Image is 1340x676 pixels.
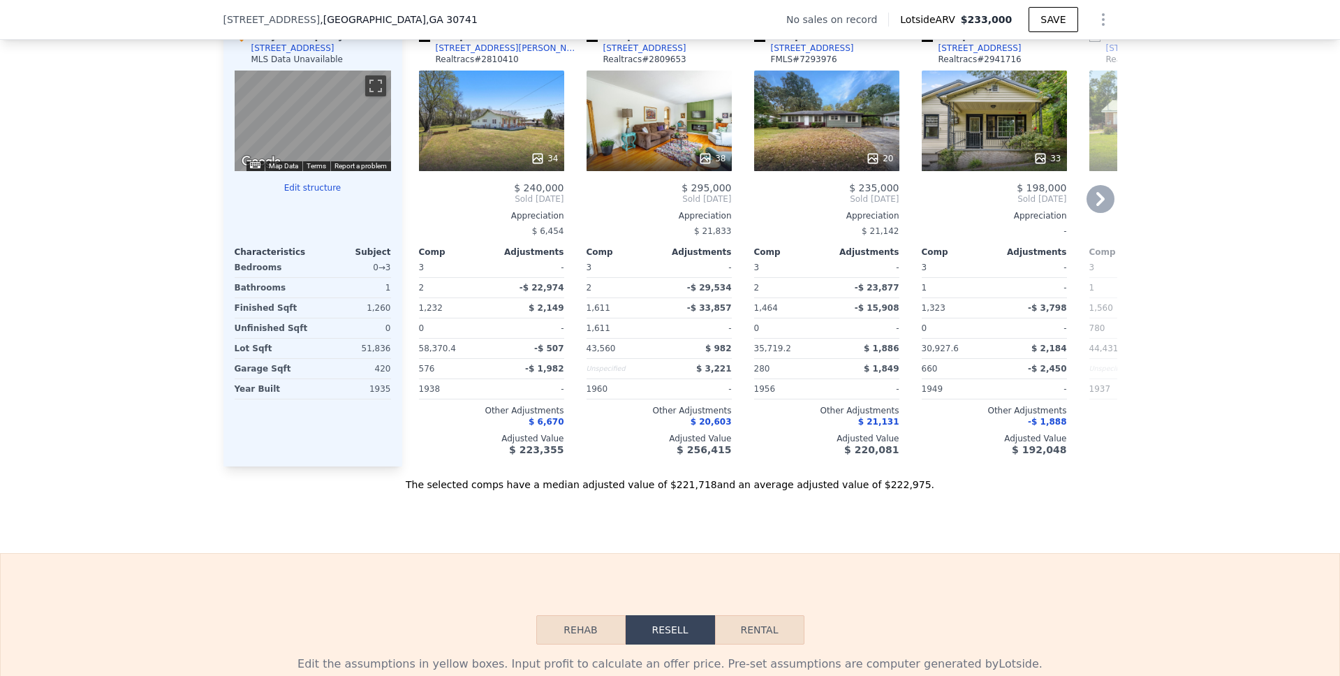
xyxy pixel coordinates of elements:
div: Comp [587,247,659,258]
div: [STREET_ADDRESS] [603,43,686,54]
div: Characteristics [235,247,313,258]
button: Rental [715,615,804,645]
div: Lot Sqft [235,339,310,358]
div: Other Adjustments [587,405,732,416]
div: Adjusted Value [754,433,899,444]
a: Open this area in Google Maps (opens a new window) [238,153,284,171]
div: 1 [1089,278,1159,297]
div: Bedrooms [235,258,310,277]
div: Unspecified [587,359,656,379]
span: $ 192,048 [1012,444,1066,455]
div: 2 [419,278,489,297]
span: , [GEOGRAPHIC_DATA] [320,13,478,27]
span: -$ 3,798 [1028,303,1066,313]
span: -$ 1,982 [525,364,564,374]
div: - [997,379,1067,399]
span: $ 240,000 [514,182,564,193]
span: -$ 2,450 [1028,364,1066,374]
div: [STREET_ADDRESS][PERSON_NAME] [436,43,581,54]
div: Other Adjustments [754,405,899,416]
div: Comp [419,247,492,258]
button: Map Data [269,161,298,171]
div: 1937 [1089,379,1159,399]
span: $ 21,131 [858,417,899,427]
span: 1,560 [1089,303,1113,313]
span: 780 [1089,323,1105,333]
div: Edit the assumptions in yellow boxes. Input profit to calculate an offer price. Pre-set assumptio... [235,656,1106,673]
span: 44,431.20 [1089,344,1132,353]
div: 34 [531,152,558,166]
div: 420 [316,359,391,379]
span: $ 6,454 [532,226,564,236]
div: 0 [316,318,391,338]
span: $ 2,149 [529,303,564,313]
div: 51,836 [316,339,391,358]
span: $ 982 [705,344,732,353]
button: Keyboard shortcuts [250,162,260,168]
div: Garage Sqft [235,359,310,379]
span: $ 6,670 [529,417,564,427]
div: Comp [754,247,827,258]
span: $ 20,603 [691,417,732,427]
span: Lotside ARV [900,13,960,27]
span: 1,323 [922,303,945,313]
div: Other Adjustments [1089,405,1235,416]
span: -$ 29,534 [687,283,732,293]
div: - [830,318,899,338]
div: Appreciation [1089,210,1235,221]
span: $ 295,000 [682,182,731,193]
div: Other Adjustments [922,405,1067,416]
span: 3 [419,263,425,272]
div: - [662,258,732,277]
div: 2 [754,278,824,297]
div: 1935 [316,379,391,399]
span: -$ 23,877 [855,283,899,293]
div: - [494,258,564,277]
div: Realtracs # 2941716 [938,54,1022,65]
span: 30,927.6 [922,344,959,353]
button: Resell [626,615,715,645]
span: $ 1,849 [864,364,899,374]
div: Adjustments [827,247,899,258]
span: $ 2,184 [1031,344,1066,353]
div: Subject [313,247,391,258]
div: [STREET_ADDRESS] [771,43,854,54]
button: Toggle fullscreen view [365,75,386,96]
a: Report a problem [334,162,387,170]
div: 0 → 3 [316,258,391,277]
div: [STREET_ADDRESS] [1106,43,1189,54]
span: , GA 30741 [426,14,478,25]
div: 1 [922,278,992,297]
button: SAVE [1029,7,1077,32]
button: Show Options [1089,6,1117,34]
div: - [662,379,732,399]
button: Rehab [536,615,626,645]
span: 3 [754,263,760,272]
div: MLS Data Unavailable [251,54,344,65]
span: Sold [DATE] [419,193,564,205]
div: - [997,318,1067,338]
span: 280 [754,364,770,374]
div: - [997,258,1067,277]
span: $ 235,000 [849,182,899,193]
div: 1949 [922,379,992,399]
span: $ 223,355 [509,444,564,455]
div: Adjustments [994,247,1067,258]
div: Adjusted Value [587,433,732,444]
a: [STREET_ADDRESS] [754,43,854,54]
span: -$ 15,908 [855,303,899,313]
div: Street View [235,71,391,171]
div: No sales on record [786,13,888,27]
span: Sold [DATE] [922,193,1067,205]
span: 1,232 [419,303,443,313]
div: - [494,379,564,399]
span: $ 21,833 [694,226,731,236]
div: 1,260 [316,298,391,318]
div: FMLS # 7293976 [771,54,837,65]
span: 660 [922,364,938,374]
span: 3 [922,263,927,272]
div: Finished Sqft [235,298,310,318]
div: 20 [866,152,893,166]
div: - [830,379,899,399]
a: Terms (opens in new tab) [307,162,326,170]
